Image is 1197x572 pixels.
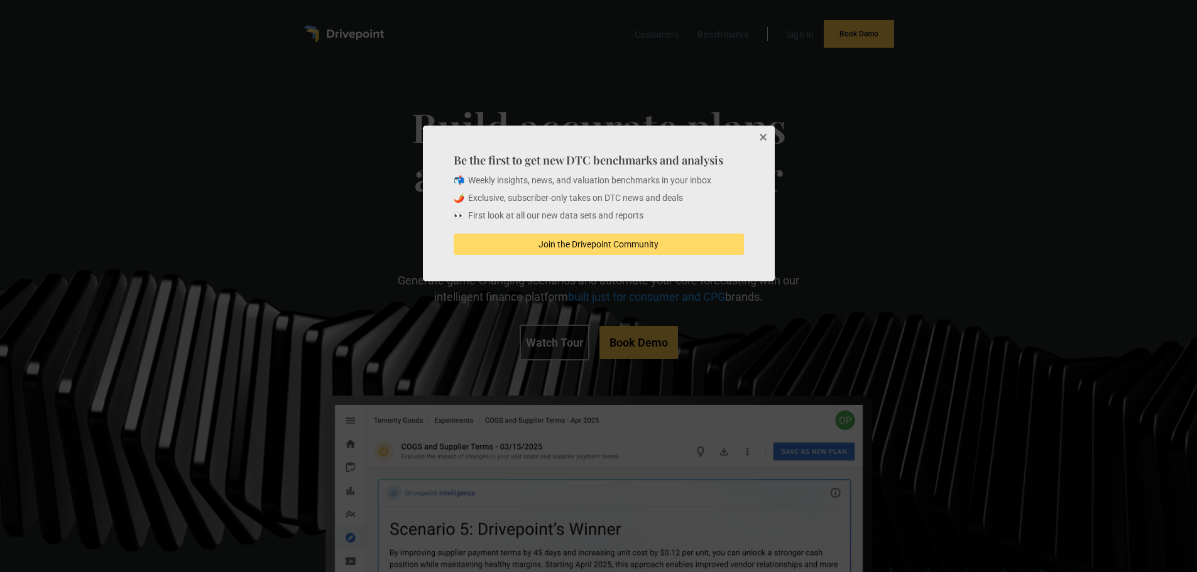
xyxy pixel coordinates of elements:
p: 📬 Weekly insights, news, and valuation benchmarks in your inbox [454,175,744,187]
p: 👀 First look at all our new data sets and reports [454,210,744,222]
p: 🌶️ Exclusive, subscriber-only takes on DTC news and deals [454,192,744,205]
button: Close [750,126,775,151]
div: Be the first to get new DTC benchmarks and analysis [423,126,775,281]
h4: Be the first to get new DTC benchmarks and analysis [454,152,744,168]
button: Join the Drivepoint Community [454,234,744,255]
